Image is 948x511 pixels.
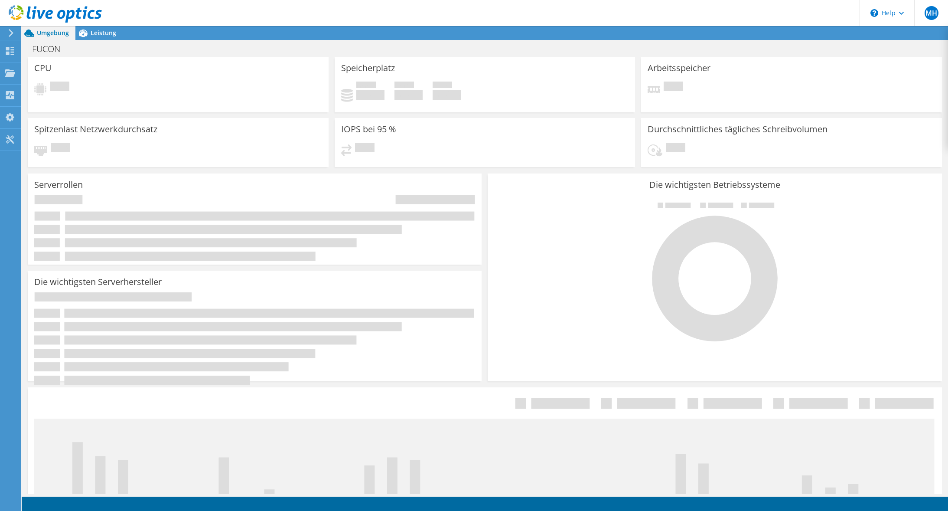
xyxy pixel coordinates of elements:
span: Belegt [356,82,376,90]
h3: Durchschnittliches tägliches Schreibvolumen [648,124,827,134]
h3: Serverrollen [34,180,83,190]
span: Leistung [91,29,116,37]
span: Ausstehend [50,82,69,93]
span: Verfügbar [394,82,414,90]
span: Ausstehend [664,82,683,93]
h1: FUCON [28,44,74,54]
h4: 0 GiB [356,90,384,100]
h3: CPU [34,63,52,73]
span: Ausstehend [355,143,375,154]
span: Umgebung [37,29,69,37]
span: Insgesamt [433,82,452,90]
h4: 0 GiB [394,90,423,100]
span: Ausstehend [51,143,70,154]
h3: Die wichtigsten Serverhersteller [34,277,162,287]
svg: \n [870,9,878,17]
h4: 0 GiB [433,90,461,100]
h3: Speicherplatz [341,63,395,73]
span: Ausstehend [666,143,685,154]
h3: Die wichtigsten Betriebssysteme [494,180,935,190]
h3: Arbeitsspeicher [648,63,710,73]
span: MH [925,6,938,20]
h3: Spitzenlast Netzwerkdurchsatz [34,124,157,134]
h3: IOPS bei 95 % [341,124,396,134]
